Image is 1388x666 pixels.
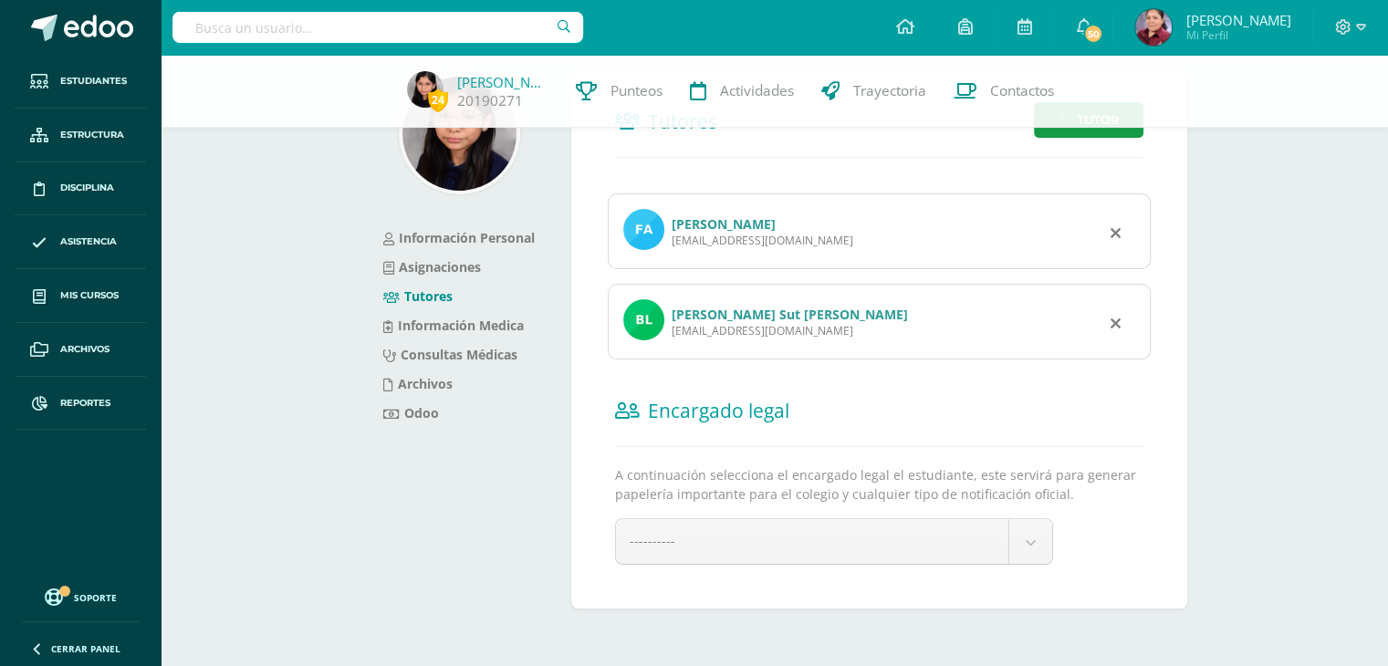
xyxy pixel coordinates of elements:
div: Remover [1111,311,1121,333]
a: Información Personal [383,229,535,246]
a: Información Medica [383,317,524,334]
a: Consultas Médicas [383,346,517,363]
div: [EMAIL_ADDRESS][DOMAIN_NAME] [672,323,908,338]
img: profile image [623,209,664,250]
input: Busca un usuario... [172,12,583,43]
a: Trayectoria [808,55,940,128]
span: Tutores [648,109,717,134]
span: Cerrar panel [51,642,120,655]
span: [PERSON_NAME] [1185,11,1290,29]
a: Soporte [22,584,139,609]
a: Contactos [940,55,1068,128]
span: Actividades [720,81,794,100]
span: Mis cursos [60,288,119,303]
a: [PERSON_NAME] [457,73,548,91]
a: Asignaciones [383,258,481,276]
span: Asistencia [60,234,117,249]
a: Disciplina [15,162,146,216]
a: Actividades [676,55,808,128]
a: Punteos [562,55,676,128]
span: Trayectoria [853,81,926,100]
a: ---------- [616,519,1052,564]
span: Archivos [60,342,110,357]
div: Remover [1111,221,1121,243]
img: 34820ed7a4f2765515fa476b7947abc9.png [402,77,517,191]
a: Estudiantes [15,55,146,109]
span: Soporte [74,591,117,604]
span: Contactos [990,81,1054,100]
a: Tutores [383,287,453,305]
a: Asistencia [15,215,146,269]
div: [EMAIL_ADDRESS][DOMAIN_NAME] [672,233,853,248]
span: Mi Perfil [1185,27,1290,43]
a: Reportes [15,377,146,431]
img: profile image [623,299,664,340]
span: ---------- [630,532,675,549]
span: 50 [1083,24,1103,44]
a: Archivos [15,323,146,377]
a: Archivos [383,375,453,392]
a: 20190271 [457,91,523,110]
a: [PERSON_NAME] [672,215,776,233]
a: Odoo [383,404,439,421]
a: Mis cursos [15,269,146,323]
img: d6b8000caef82a835dfd50702ce5cd6f.png [1135,9,1172,46]
span: Estructura [60,128,124,142]
span: Encargado legal [648,398,789,423]
a: [PERSON_NAME] Sut [PERSON_NAME] [672,306,908,323]
p: A continuación selecciona el encargado legal el estudiante, este servirá para generar papelería i... [615,465,1143,504]
img: 81545204255c68ac079523483975d276.png [407,71,444,108]
a: Estructura [15,109,146,162]
span: Estudiantes [60,74,127,88]
span: 24 [428,88,448,111]
span: Punteos [611,81,663,100]
span: Reportes [60,396,110,411]
span: Disciplina [60,181,114,195]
